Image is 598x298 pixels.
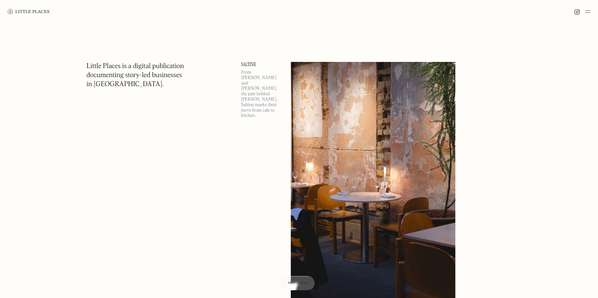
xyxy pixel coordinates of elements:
a: Map view [280,276,315,290]
h1: Little Places is a digital publication documenting story-led businesses in [GEOGRAPHIC_DATA]. [87,62,184,89]
p: From [PERSON_NAME] and [PERSON_NAME], the pair behind [PERSON_NAME], Saltine marks their move fro... [241,70,283,118]
a: Saltine [241,62,283,67]
span: Map view [288,281,307,285]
